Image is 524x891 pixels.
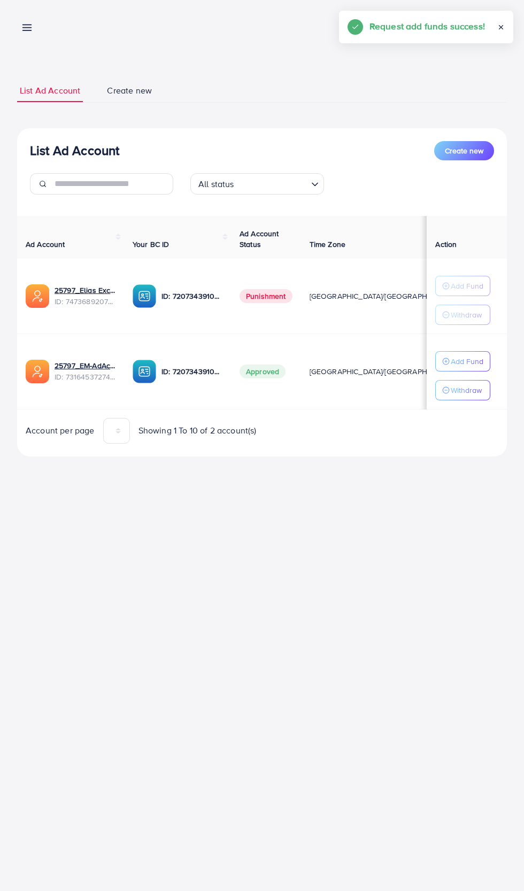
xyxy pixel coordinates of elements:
[26,239,65,250] span: Ad Account
[55,285,115,307] div: <span class='underline'>25797_Elias Excited media_1740103877542</span></br>7473689207173742608
[133,239,169,250] span: Your BC ID
[479,843,516,883] iframe: Chat
[55,285,115,296] a: 25797_Elias Excited media_1740103877542
[26,360,49,383] img: ic-ads-acc.e4c84228.svg
[435,239,457,250] span: Action
[434,141,494,160] button: Create new
[55,371,115,382] span: ID: 7316453727488163841
[107,84,152,97] span: Create new
[451,355,483,368] p: Add Fund
[435,276,490,296] button: Add Fund
[55,296,115,307] span: ID: 7473689207173742608
[26,424,95,437] span: Account per page
[20,84,80,97] span: List Ad Account
[161,365,222,378] p: ID: 7207343910824378369
[240,365,286,378] span: Approved
[133,360,156,383] img: ic-ba-acc.ded83a64.svg
[451,280,483,292] p: Add Fund
[451,384,482,397] p: Withdraw
[310,366,458,377] span: [GEOGRAPHIC_DATA]/[GEOGRAPHIC_DATA]
[310,239,345,250] span: Time Zone
[435,351,490,371] button: Add Fund
[26,284,49,308] img: ic-ads-acc.e4c84228.svg
[161,290,222,303] p: ID: 7207343910824378369
[55,360,115,371] a: 25797_EM-AdAcc_1757236227748
[240,228,279,250] span: Ad Account Status
[138,424,257,437] span: Showing 1 To 10 of 2 account(s)
[30,143,119,158] h3: List Ad Account
[445,145,483,156] span: Create new
[133,284,156,308] img: ic-ba-acc.ded83a64.svg
[240,289,292,303] span: Punishment
[369,19,485,33] h5: Request add funds success!
[237,174,307,192] input: Search for option
[435,305,490,325] button: Withdraw
[451,308,482,321] p: Withdraw
[435,380,490,400] button: Withdraw
[196,176,236,192] span: All status
[190,173,324,195] div: Search for option
[55,360,115,382] div: <span class='underline'>25797_EM-AdAcc_1757236227748</span></br>7316453727488163841
[310,291,458,301] span: [GEOGRAPHIC_DATA]/[GEOGRAPHIC_DATA]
